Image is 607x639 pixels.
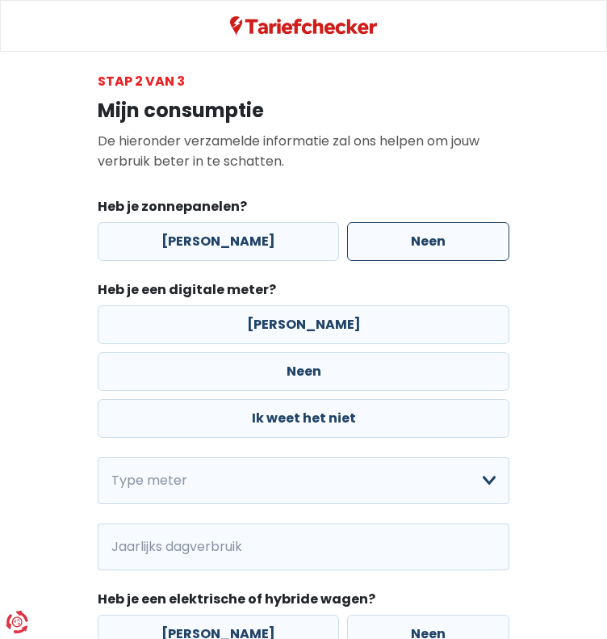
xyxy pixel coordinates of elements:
label: Neen [98,352,509,391]
img: Tariefchecker logo [230,16,377,36]
label: Ik weet het niet [98,399,509,438]
label: [PERSON_NAME] [98,222,339,261]
legend: Heb je zonnepanelen? [98,197,509,222]
label: Neen [347,222,509,261]
legend: Heb je een elektrische of hybride wagen? [98,590,509,615]
legend: Heb je een digitale meter? [98,280,509,305]
label: [PERSON_NAME] [98,305,509,344]
p: De hieronder verzamelde informatie zal ons helpen om jouw verbruik beter in te schatten. [98,131,509,171]
div: Stap 2 van 3 [98,71,509,91]
span: kWh [98,523,142,570]
h1: Mijn consumptie [98,99,509,123]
